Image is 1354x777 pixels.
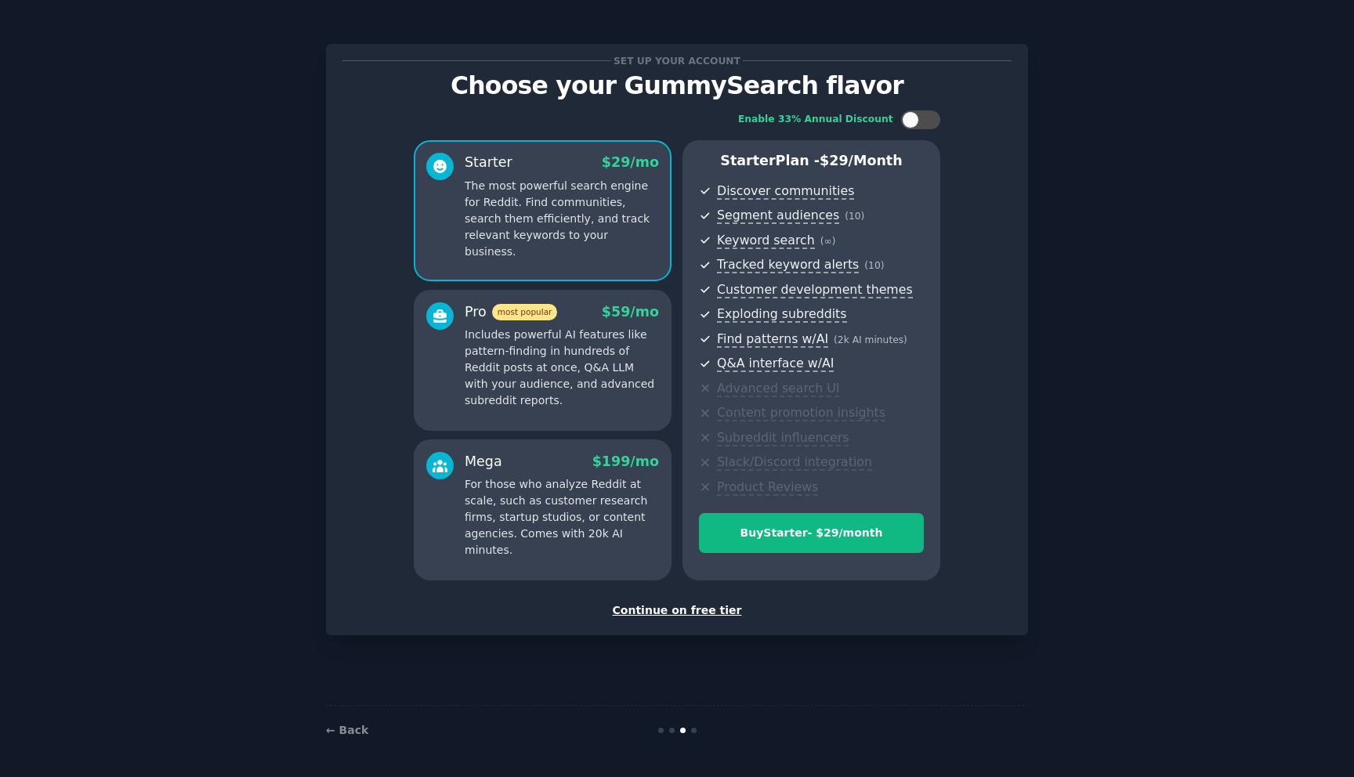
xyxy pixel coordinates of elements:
span: $ 59 /mo [602,304,659,320]
div: Buy Starter - $ 29 /month [700,525,923,541]
span: Product Reviews [717,479,818,496]
p: Choose your GummySearch flavor [342,72,1012,99]
p: Includes powerful AI features like pattern-finding in hundreds of Reddit posts at once, Q&A LLM w... [465,327,659,409]
span: Exploding subreddits [717,306,846,323]
span: Advanced search UI [717,381,839,397]
p: Starter Plan - [699,151,924,171]
span: most popular [492,304,558,320]
span: Content promotion insights [717,405,885,421]
span: ( 2k AI minutes ) [834,334,907,345]
div: Enable 33% Annual Discount [738,113,893,127]
span: ( 10 ) [864,260,884,271]
button: BuyStarter- $29/month [699,513,924,553]
span: $ 199 /mo [592,454,659,469]
span: Subreddit influencers [717,430,849,446]
span: Q&A interface w/AI [717,356,834,372]
div: Mega [465,452,502,472]
p: For those who analyze Reddit at scale, such as customer research firms, startup studios, or conte... [465,476,659,558]
span: Tracked keyword alerts [717,257,859,273]
span: $ 29 /month [820,153,903,168]
div: Pro [465,302,557,322]
span: Customer development themes [717,282,913,298]
div: Continue on free tier [342,602,1012,619]
span: ( ∞ ) [820,236,836,247]
span: $ 29 /mo [602,154,659,170]
span: Set up your account [611,52,744,69]
p: The most powerful search engine for Reddit. Find communities, search them efficiently, and track ... [465,178,659,260]
span: ( 10 ) [845,211,864,222]
span: Discover communities [717,183,854,200]
span: Slack/Discord integration [717,454,872,471]
div: Starter [465,153,512,172]
span: Find patterns w/AI [717,331,828,348]
a: ← Back [326,724,368,736]
span: Segment audiences [717,208,839,224]
span: Keyword search [717,233,815,249]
